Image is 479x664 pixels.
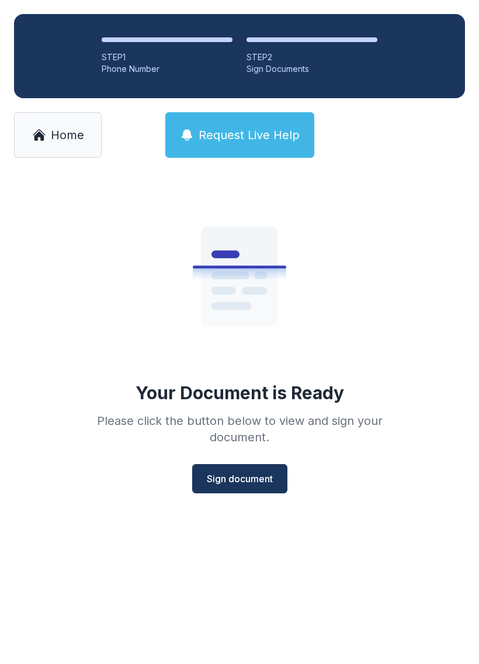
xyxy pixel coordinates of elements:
div: Please click the button below to view and sign your document. [71,413,408,445]
span: Sign document [207,472,273,486]
div: Sign Documents [247,63,377,75]
span: Request Live Help [199,127,300,143]
span: Home [51,127,84,143]
div: STEP 1 [102,51,232,63]
div: Phone Number [102,63,232,75]
div: STEP 2 [247,51,377,63]
div: Your Document is Ready [136,382,344,403]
